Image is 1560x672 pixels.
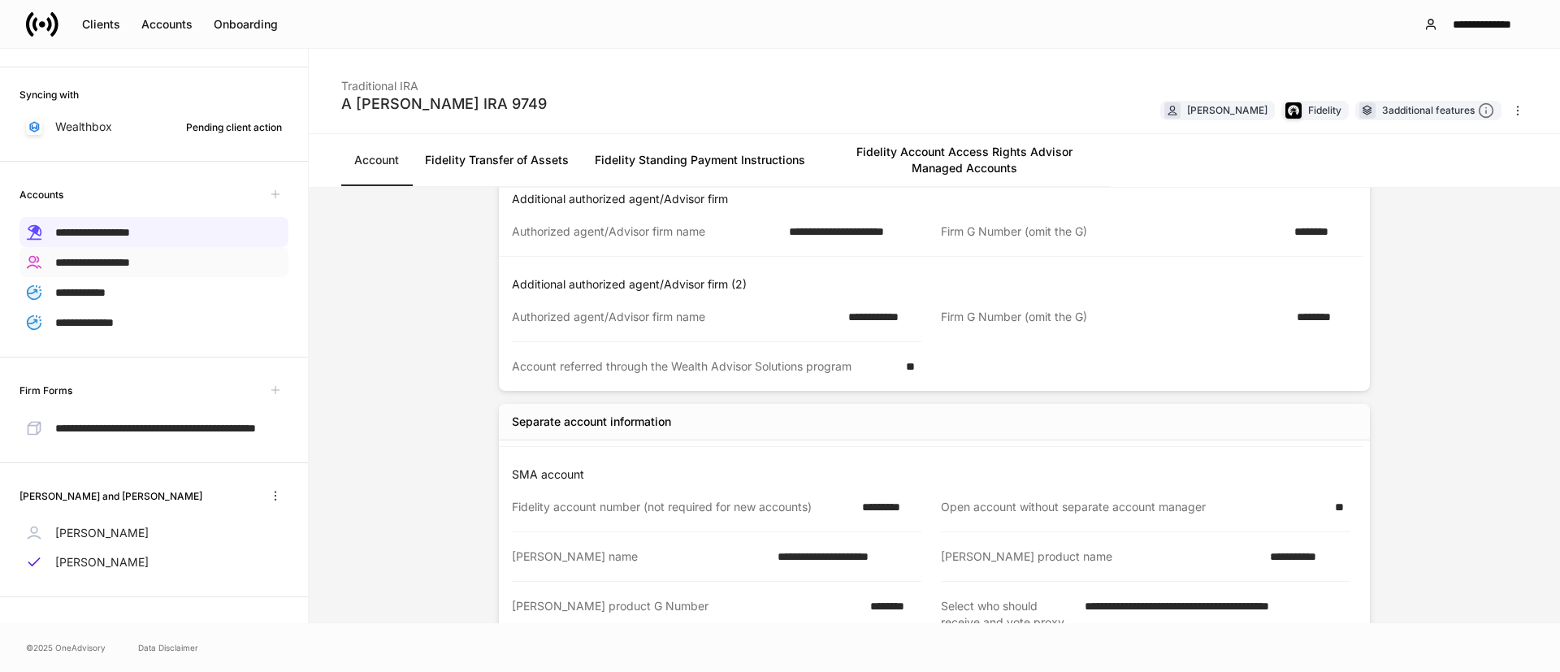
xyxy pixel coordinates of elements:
[138,641,198,654] a: Data Disclaimer
[55,554,149,570] p: [PERSON_NAME]
[512,223,779,240] div: Authorized agent/Advisor firm name
[141,16,193,33] div: Accounts
[19,112,288,141] a: WealthboxPending client action
[941,309,1287,326] div: Firm G Number (omit the G)
[55,525,149,541] p: [PERSON_NAME]
[19,518,288,548] a: [PERSON_NAME]
[19,488,202,504] h6: [PERSON_NAME] and [PERSON_NAME]
[19,548,288,577] a: [PERSON_NAME]
[1308,102,1341,118] div: Fidelity
[941,499,1325,515] div: Open account without separate account manager
[341,134,412,186] a: Account
[19,87,79,102] h6: Syncing with
[341,68,547,94] div: Traditional IRA
[71,11,131,37] button: Clients
[412,134,582,186] a: Fidelity Transfer of Assets
[941,598,1075,647] div: Select who should receive and vote proxy ballots
[19,383,72,398] h6: Firm Forms
[55,119,112,135] p: Wealthbox
[512,548,768,565] div: [PERSON_NAME] name
[186,119,282,135] div: Pending client action
[131,11,203,37] button: Accounts
[941,548,1260,565] div: [PERSON_NAME] product name
[512,358,896,375] div: Account referred through the Wealth Advisor Solutions program
[26,641,106,654] span: © 2025 OneAdvisory
[512,191,1363,207] p: Additional authorized agent/Advisor firm
[512,414,671,430] div: Separate account information
[512,309,838,325] div: Authorized agent/Advisor firm name
[341,94,547,114] div: A [PERSON_NAME] IRA 9749
[1187,102,1267,118] div: [PERSON_NAME]
[19,187,63,202] h6: Accounts
[582,134,818,186] a: Fidelity Standing Payment Instructions
[82,16,120,33] div: Clients
[262,181,288,207] span: Unavailable with outstanding requests for information
[512,276,1363,293] p: Additional authorized agent/Advisor firm (2)
[1382,102,1494,119] div: 3 additional features
[818,134,1111,186] a: Fidelity Account Access Rights Advisor Managed Accounts
[214,16,278,33] div: Onboarding
[203,11,288,37] button: Onboarding
[512,466,1363,483] p: SMA account
[941,223,1285,240] div: Firm G Number (omit the G)
[512,499,852,515] div: Fidelity account number (not required for new accounts)
[262,377,288,403] span: Unavailable with outstanding requests for information
[512,598,860,647] div: [PERSON_NAME] product G Number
